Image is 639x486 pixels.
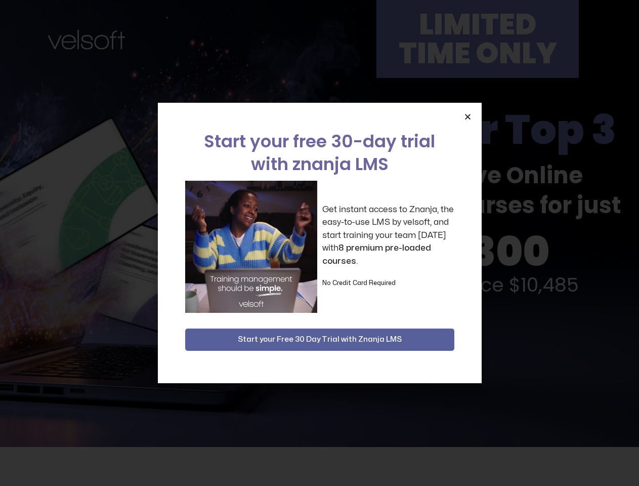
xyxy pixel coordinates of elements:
strong: 8 premium pre-loaded courses [322,244,431,265]
span: Start your Free 30 Day Trial with Znanja LMS [238,334,402,346]
p: Get instant access to Znanja, the easy-to-use LMS by velsoft, and start training your team [DATE]... [322,203,454,268]
strong: No Credit Card Required [322,280,396,286]
a: Close [464,113,472,120]
h2: Start your free 30-day trial with znanja LMS [185,130,454,176]
button: Start your Free 30 Day Trial with Znanja LMS [185,329,454,351]
img: a woman sitting at her laptop dancing [185,181,317,313]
